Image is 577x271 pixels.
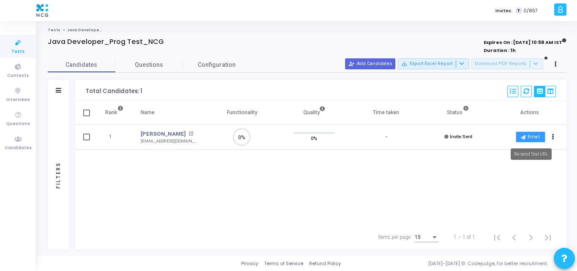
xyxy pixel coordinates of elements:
span: Contests [7,72,29,79]
span: 0% [311,134,317,142]
div: View Options [534,86,556,97]
span: Interviews [6,96,30,104]
button: Actions [547,131,559,143]
label: Invites: [495,7,512,14]
a: Refund Policy [309,260,341,267]
button: Next page [523,229,539,246]
th: Status [422,101,495,125]
div: Items per page: [378,233,411,241]
mat-select: Items per page: [415,235,438,241]
div: - [385,134,387,141]
button: Add Candidates [345,58,395,69]
span: Java Developer_Prog Test_NCG [67,27,137,33]
span: 15 [415,234,421,240]
button: Previous page [506,229,523,246]
button: First page [489,229,506,246]
mat-icon: save_alt [401,61,407,67]
th: Actions [494,101,566,125]
div: Name [141,108,155,117]
div: Time taken [373,108,399,117]
span: Candidates [48,60,115,69]
span: Configuration [198,60,236,69]
div: [EMAIL_ADDRESS][DOMAIN_NAME] [141,138,197,145]
div: [DATE]-[DATE] © Codejudge, for better recruitment. [341,260,566,267]
button: Email [516,131,545,142]
span: Questions [6,120,30,128]
th: Functionality [206,101,278,125]
button: Last page [539,229,556,246]
a: Terms of Service [264,260,303,267]
img: logo [34,2,50,19]
a: Privacy [241,260,258,267]
th: Quality [278,101,350,125]
span: Invite Sent [450,134,472,140]
div: Re-send Test URL [511,148,552,160]
div: Total Candidates: 1 [86,88,142,95]
span: Tests [11,48,24,55]
a: Tests [48,27,60,33]
button: Export Excel Report [398,58,469,69]
span: T [516,8,521,14]
a: [PERSON_NAME] [141,130,186,138]
strong: Duration : 1h [484,47,516,54]
span: Questions [115,60,183,69]
th: Rank [96,101,132,125]
span: 0/857 [523,7,538,14]
div: Filters [54,129,62,222]
td: 1 [96,125,132,150]
button: Download PDF Reports [471,58,543,69]
nav: breadcrumb [48,27,566,33]
mat-icon: person_add_alt [348,61,354,67]
strong: Expires On : [DATE] 10:58 AM IST [484,37,566,46]
h4: Java Developer_Prog Test_NCG [48,38,164,46]
mat-icon: open_in_new [188,131,193,136]
div: 1 – 1 of 1 [454,233,475,241]
span: Candidates [5,145,32,152]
